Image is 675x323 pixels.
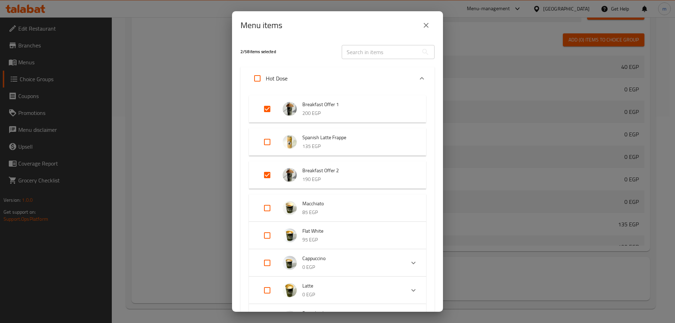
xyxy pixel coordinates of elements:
img: Macchiato [283,201,297,215]
div: Expand [249,128,426,156]
p: 85 EGP [302,208,412,217]
img: Cappuccino [283,256,297,270]
div: Expand [249,161,426,189]
button: close [418,17,435,34]
span: Latte [302,282,399,290]
span: Breakfast Offer 2 [302,166,412,175]
span: Breakfast Offer 1 [302,100,412,109]
h5: 2 / 58 items selected [240,49,333,55]
img: Latte [283,283,297,297]
p: 135 EGP [302,142,412,151]
img: Breakfast Offer 2 [283,168,297,182]
h2: Menu items [240,20,282,31]
p: 0 EGP [302,290,399,299]
img: Spanish Latte Frappe [283,135,297,149]
span: Pistachio Latte [302,309,412,318]
span: Cappuccino [302,254,399,263]
div: Expand [249,194,426,222]
input: Search in items [342,45,418,59]
img: Breakfast Offer 1 [283,102,297,116]
span: Spanish Latte Frappe [302,133,412,142]
img: Flat White [283,228,297,243]
div: Expand [240,67,435,90]
div: Expand [249,222,426,249]
p: Hot Dose [266,74,288,83]
div: Expand [249,95,426,123]
p: 190 EGP [302,175,412,184]
p: 95 EGP [302,235,412,244]
div: Expand [249,249,426,277]
span: Macchiato [302,199,412,208]
div: Expand [249,277,426,304]
p: 200 EGP [302,109,412,118]
span: Flat White [302,227,412,235]
p: 0 EGP [302,263,399,272]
